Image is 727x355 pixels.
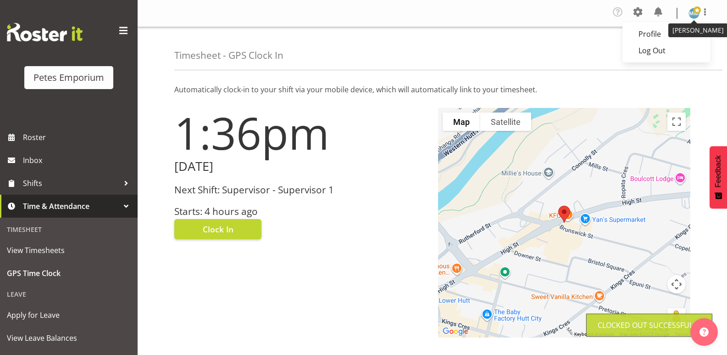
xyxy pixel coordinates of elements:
a: Profile [622,26,710,42]
span: GPS Time Clock [7,266,131,280]
a: Log Out [622,42,710,59]
button: Drag Pegman onto the map to open Street View [667,308,686,327]
div: Leave [2,285,135,304]
img: Google [440,326,471,338]
h4: Timesheet - GPS Clock In [174,50,283,61]
span: Feedback [714,155,722,187]
a: Apply for Leave [2,304,135,327]
span: Apply for Leave [7,308,131,322]
img: Rosterit website logo [7,23,83,41]
div: Timesheet [2,220,135,239]
span: Time & Attendance [23,199,119,213]
span: View Timesheets [7,243,131,257]
h3: Starts: 4 hours ago [174,206,427,217]
div: Clocked out Successfully [598,320,701,331]
div: Petes Emporium [33,71,104,85]
a: Open this area in Google Maps (opens a new window) [440,326,471,338]
button: Toggle fullscreen view [667,113,686,131]
span: View Leave Balances [7,331,131,345]
button: Map camera controls [667,275,686,293]
button: Show street map [443,113,480,131]
a: View Leave Balances [2,327,135,349]
span: Clock In [203,223,233,235]
img: help-xxl-2.png [699,327,709,337]
h2: [DATE] [174,159,427,174]
span: Inbox [23,153,133,167]
a: View Timesheets [2,239,135,262]
h3: Next Shift: Supervisor - Supervisor 1 [174,185,427,195]
button: Feedback - Show survey [710,146,727,208]
span: Shifts [23,176,119,190]
button: Keyboard shortcuts [574,331,614,338]
h1: 1:36pm [174,108,427,158]
a: GPS Time Clock [2,262,135,285]
span: Roster [23,130,133,144]
button: Clock In [174,219,261,239]
button: Show satellite imagery [480,113,531,131]
img: mandy-mosley3858.jpg [688,8,699,19]
p: Automatically clock-in to your shift via your mobile device, which will automatically link to you... [174,84,690,95]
